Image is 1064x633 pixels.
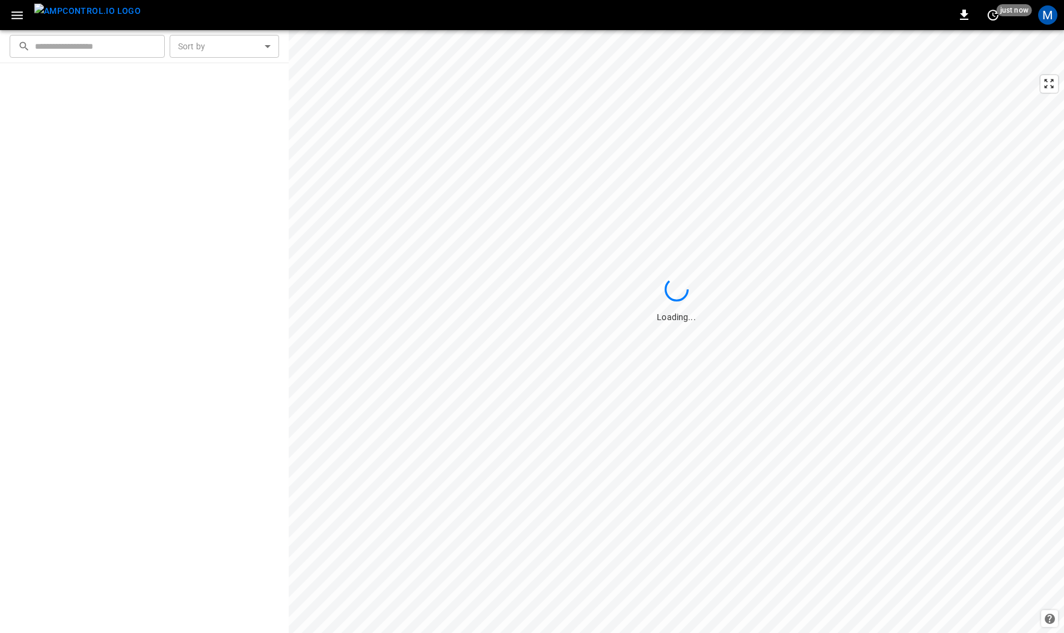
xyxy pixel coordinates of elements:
[34,4,141,19] img: ampcontrol.io logo
[997,4,1032,16] span: just now
[657,312,695,322] span: Loading...
[983,5,1003,25] button: set refresh interval
[289,30,1064,633] canvas: Map
[1038,5,1057,25] div: profile-icon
